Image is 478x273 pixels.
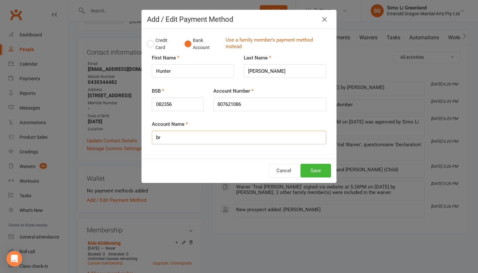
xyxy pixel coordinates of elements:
button: Close [319,14,330,25]
button: Credit Card [147,34,178,54]
label: Last Name [244,54,271,62]
button: Save [300,164,331,177]
label: BSB [152,87,164,95]
label: Account Number [213,87,254,95]
label: First Name [152,54,179,62]
input: NNNNNN [152,97,204,111]
h4: Add / Edit Payment Method [147,15,331,23]
button: Bank Account [184,34,220,54]
a: Use a family member's payment method instead [226,37,328,51]
button: Cancel [269,164,299,177]
div: Open Intercom Messenger [7,251,22,266]
label: Account Name [152,120,188,128]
